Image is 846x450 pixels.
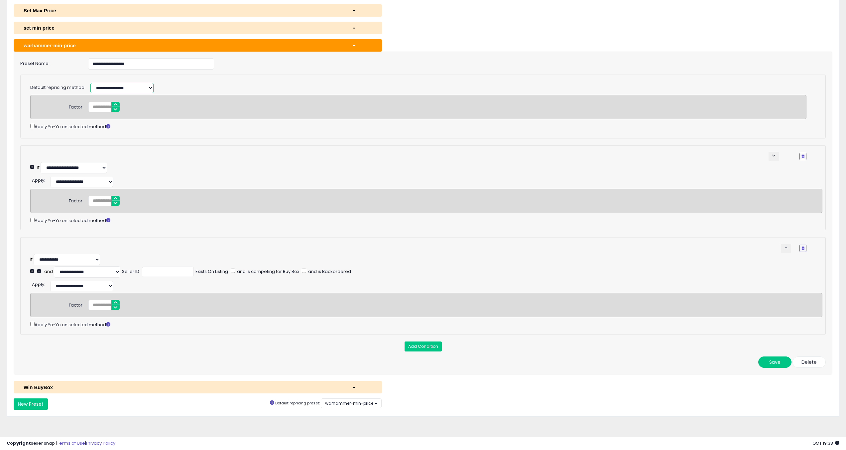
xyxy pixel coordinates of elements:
[781,244,791,253] button: keyboard_arrow_up
[307,268,351,275] span: and is Backordered
[195,269,228,275] div: Exists On Listing
[405,341,442,351] button: Add Condition
[15,58,83,67] label: Preset Name
[30,216,822,224] div: Apply Yo-Yo on selected method
[57,440,85,446] a: Terms of Use
[32,281,44,288] span: Apply
[32,177,44,183] span: Apply
[86,440,115,446] a: Privacy Policy
[783,244,789,251] span: keyboard_arrow_up
[7,440,31,446] strong: Copyright
[30,85,85,91] label: Default repricing method:
[69,300,83,309] div: Factor:
[19,24,347,31] div: set min price
[19,384,347,391] div: Win BuyBox
[7,440,115,447] div: seller snap | |
[758,356,791,368] button: Save
[32,279,45,288] div: :
[236,268,299,275] span: and is competing for Buy Box
[801,154,804,158] i: Remove Condition
[19,42,347,49] div: warhammer-min-price
[812,440,839,446] span: 2025-09-16 19:38 GMT
[19,7,347,14] div: Set Max Price
[321,398,382,408] button: warhammer-min-price
[769,152,779,161] button: keyboard_arrow_down
[69,196,83,204] div: Factor:
[14,398,48,410] button: New Preset
[122,269,139,275] div: Seller ID
[792,356,826,368] button: Delete
[14,22,382,34] button: set min price
[32,175,45,184] div: :
[325,400,373,406] span: warhammer-min-price
[14,4,382,17] button: Set Max Price
[14,381,382,393] button: Win BuyBox
[30,122,806,130] div: Apply Yo-Yo on selected method
[275,400,320,406] small: Default repricing preset:
[30,321,822,328] div: Apply Yo-Yo on selected method
[771,152,777,159] span: keyboard_arrow_down
[801,246,804,250] i: Remove Condition
[14,39,382,52] button: warhammer-min-price
[69,102,83,111] div: Factor:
